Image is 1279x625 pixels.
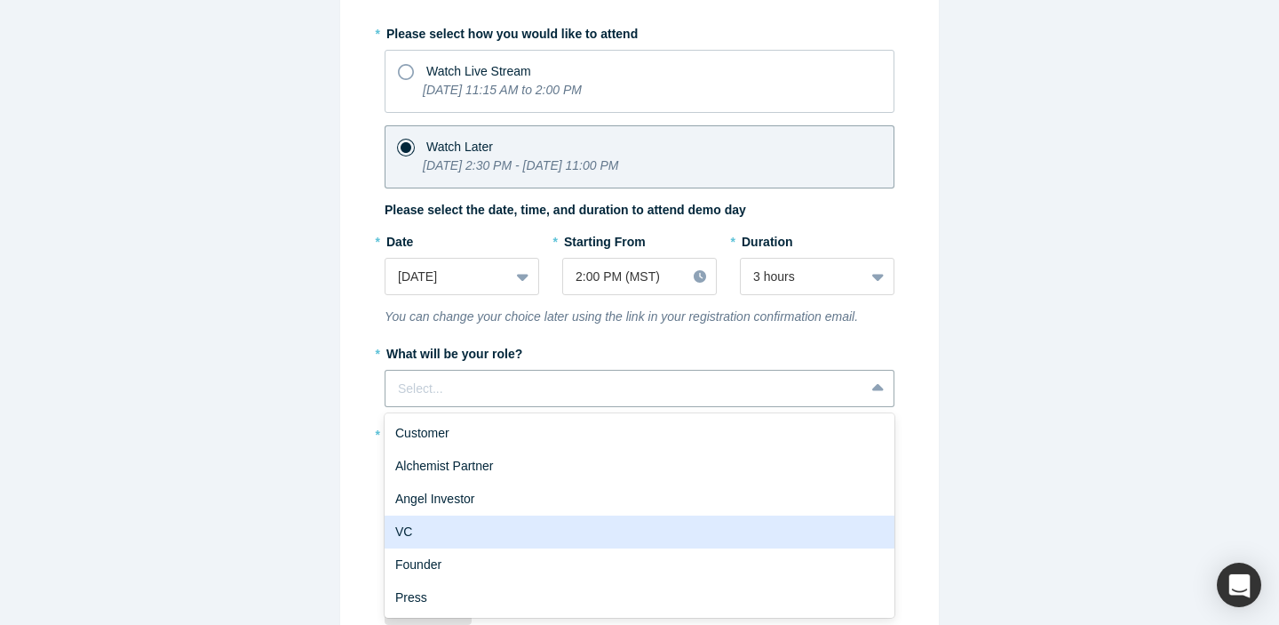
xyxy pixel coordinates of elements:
label: Duration [740,227,894,252]
span: Watch Later [426,140,493,154]
label: Date [385,227,539,252]
div: Press [385,581,894,614]
span: Watch Live Stream [426,64,531,78]
div: Founder [385,549,894,581]
i: You can change your choice later using the link in your registration confirmation email. [385,309,858,324]
div: Angel Investor [385,483,894,516]
div: VC [385,516,894,549]
label: Starting From [562,227,646,252]
label: What will be your role? [385,339,894,364]
label: Please select the date, time, and duration to attend demo day [385,201,746,220]
div: Alchemist Partner [385,450,894,483]
i: [DATE] 2:30 PM - [DATE] 11:00 PM [423,158,618,172]
i: [DATE] 11:15 AM to 2:00 PM [423,83,582,97]
div: Customer [385,417,894,450]
label: Please select how you would like to attend [385,19,894,44]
